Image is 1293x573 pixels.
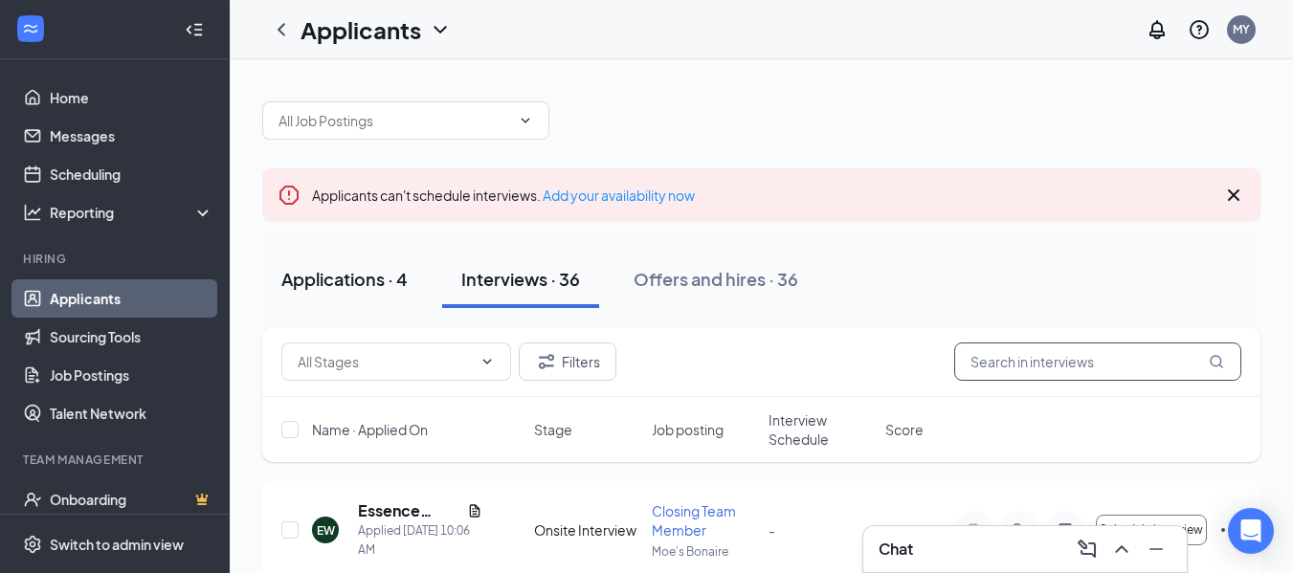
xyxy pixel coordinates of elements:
[279,110,510,131] input: All Job Postings
[1096,515,1207,545] button: Schedule interview
[23,452,210,468] div: Team Management
[312,420,428,439] span: Name · Applied On
[301,13,421,46] h1: Applicants
[652,543,757,560] p: Moe's Bonaire
[1188,18,1211,41] svg: QuestionInfo
[954,342,1241,381] input: Search in interviews
[50,356,213,394] a: Job Postings
[50,155,213,193] a: Scheduling
[769,410,874,449] span: Interview Schedule
[23,535,42,554] svg: Settings
[534,420,572,439] span: Stage
[185,20,204,39] svg: Collapse
[1100,523,1203,537] span: Schedule interview
[270,18,293,41] svg: ChevronLeft
[634,267,798,291] div: Offers and hires · 36
[50,203,214,222] div: Reporting
[298,351,472,372] input: All Stages
[1146,18,1169,41] svg: Notifications
[50,117,213,155] a: Messages
[479,354,495,369] svg: ChevronDown
[317,522,335,539] div: EW
[769,521,775,539] span: -
[312,187,695,204] span: Applicants can't schedule interviews.
[535,350,558,373] svg: Filter
[21,19,40,38] svg: WorkstreamLogo
[518,113,533,128] svg: ChevronDown
[1008,522,1031,538] svg: Tag
[1233,21,1250,37] div: MY
[1110,538,1133,561] svg: ChevronUp
[429,18,452,41] svg: ChevronDown
[281,267,408,291] div: Applications · 4
[879,539,913,560] h3: Chat
[50,535,184,554] div: Switch to admin view
[1054,522,1077,538] svg: ActiveChat
[278,184,301,207] svg: Error
[1072,534,1103,564] button: ComposeMessage
[467,503,482,518] svg: Document
[50,279,213,318] a: Applicants
[962,522,985,538] svg: Note
[50,394,213,432] a: Talent Network
[885,420,924,439] span: Score
[534,520,639,540] div: Onsite Interview
[50,318,213,356] a: Sourcing Tools
[461,267,580,291] div: Interviews · 36
[1222,184,1245,207] svg: Cross
[23,251,210,267] div: Hiring
[519,342,616,381] button: Filter Filters
[1141,534,1171,564] button: Minimize
[50,480,213,518] a: OnboardingCrown
[1209,354,1224,369] svg: MagnifyingGlass
[358,521,482,560] div: Applied [DATE] 10:06 AM
[543,187,695,204] a: Add your availability now
[1145,538,1168,561] svg: Minimize
[358,500,459,521] h5: Essence [PERSON_NAME]
[1228,508,1274,554] div: Open Intercom Messenger
[652,502,736,539] span: Closing Team Member
[23,203,42,222] svg: Analysis
[652,420,724,439] span: Job posting
[1076,538,1099,561] svg: ComposeMessage
[1218,518,1241,541] svg: Ellipses
[50,78,213,117] a: Home
[1106,534,1137,564] button: ChevronUp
